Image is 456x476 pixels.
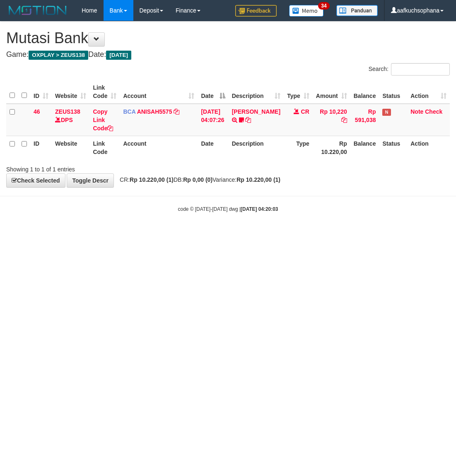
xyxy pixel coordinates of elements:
td: [DATE] 04:07:26 [198,104,228,136]
td: DPS [52,104,89,136]
strong: Rp 10.220,00 (1) [130,176,174,183]
label: Search: [369,63,450,76]
a: Copy Link Code [93,108,113,132]
th: Account: activate to sort column ascending [120,80,198,104]
th: Description: activate to sort column ascending [229,80,284,104]
h1: Mutasi Bank [6,30,450,46]
th: Balance [350,80,379,104]
a: [PERSON_NAME] [232,108,280,115]
th: Status [379,80,407,104]
th: Description [229,136,284,159]
strong: [DATE] 04:20:03 [241,206,278,212]
th: Rp 10.220,00 [313,136,350,159]
th: Status [379,136,407,159]
th: Link Code [89,136,120,159]
span: 46 [34,108,40,115]
a: Check [425,108,442,115]
img: MOTION_logo.png [6,4,69,17]
th: Balance [350,136,379,159]
div: Showing 1 to 1 of 1 entries [6,162,184,173]
strong: Rp 0,00 (0) [183,176,212,183]
a: Note [410,108,423,115]
td: Rp 591,038 [350,104,379,136]
th: ID: activate to sort column ascending [30,80,52,104]
a: Check Selected [6,173,65,188]
a: ANISAH5575 [137,108,172,115]
th: Website [52,136,89,159]
span: OXPLAY > ZEUS138 [29,51,88,60]
th: Action: activate to sort column ascending [407,80,450,104]
th: Link Code: activate to sort column ascending [89,80,120,104]
h4: Game: Date: [6,51,450,59]
th: Account [120,136,198,159]
th: ID [30,136,52,159]
small: code © [DATE]-[DATE] dwg | [178,206,278,212]
th: Amount: activate to sort column ascending [313,80,350,104]
th: Action [407,136,450,159]
span: CR: DB: Variance: [116,176,280,183]
img: Feedback.jpg [235,5,277,17]
a: Copy Rp 10,220 to clipboard [341,117,347,123]
th: Date: activate to sort column descending [198,80,228,104]
a: ZEUS138 [55,108,80,115]
span: 34 [318,2,329,10]
a: Toggle Descr [67,173,114,188]
a: Copy HASAN NUR YUNKA to clipboard [245,117,251,123]
img: panduan.png [336,5,378,16]
a: Copy ANISAH5575 to clipboard [174,108,179,115]
td: Rp 10,220 [313,104,350,136]
th: Website: activate to sort column ascending [52,80,89,104]
span: [DATE] [106,51,131,60]
img: Button%20Memo.svg [289,5,324,17]
span: Has Note [382,109,391,116]
th: Type: activate to sort column ascending [284,80,313,104]
span: CR [301,108,309,115]
th: Date [198,136,228,159]
input: Search: [391,63,450,76]
strong: Rp 10.220,00 (1) [236,176,280,183]
th: Type [284,136,313,159]
span: BCA [123,108,135,115]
